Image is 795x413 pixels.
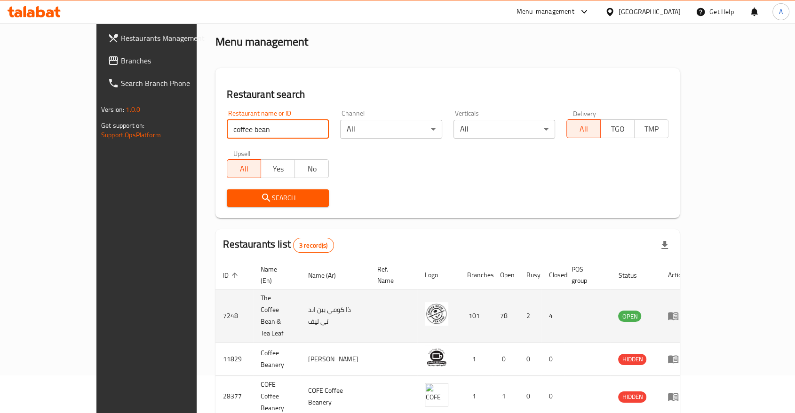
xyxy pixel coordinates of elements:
img: The Coffee Bean & Tea Leaf [425,302,448,326]
td: The Coffee Bean & Tea Leaf [253,289,301,343]
span: No [299,162,325,176]
td: 101 [460,289,493,343]
span: Name (En) [261,264,289,286]
span: Name (Ar) [308,270,348,281]
th: Closed [541,261,564,289]
a: Support.OpsPlatform [101,129,161,141]
span: OPEN [618,311,641,322]
span: All [571,122,597,136]
h2: Menu management [215,34,308,49]
button: TGO [600,119,635,138]
td: 1 [460,343,493,376]
div: All [453,120,556,139]
span: Search Branch Phone [121,78,222,89]
span: 1.0.0 [126,103,140,116]
span: 3 record(s) [294,241,334,250]
td: 78 [493,289,519,343]
span: Search [234,192,321,204]
td: [PERSON_NAME] [301,343,370,376]
span: Status [618,270,649,281]
div: Menu [668,353,685,365]
td: 7248 [215,289,253,343]
span: All [231,162,257,176]
span: ID [223,270,241,281]
div: Menu-management [517,6,574,17]
span: Get support on: [101,119,144,132]
span: Ref. Name [377,264,406,286]
input: Search for restaurant name or ID.. [227,120,329,139]
span: HIDDEN [618,391,646,402]
div: Menu [668,391,685,402]
td: 11829 [215,343,253,376]
td: 0 [519,343,541,376]
span: Version: [101,103,124,116]
div: [GEOGRAPHIC_DATA] [619,7,681,17]
div: All [340,120,442,139]
span: Branches [121,55,222,66]
div: Export file [653,234,676,257]
td: 0 [541,343,564,376]
button: TMP [634,119,668,138]
th: Branches [460,261,493,289]
button: Search [227,189,329,207]
span: TGO [604,122,631,136]
label: Delivery [573,110,596,117]
a: Branches [100,49,229,72]
th: Action [660,261,692,289]
span: Restaurants Management [121,32,222,44]
a: Restaurants Management [100,27,229,49]
a: Search Branch Phone [100,72,229,94]
td: Coffee Beanery [253,343,301,376]
span: A [779,7,783,17]
span: Yes [265,162,291,176]
img: COFE Coffee Beanery [425,383,448,406]
button: All [566,119,601,138]
label: Upsell [233,150,251,156]
span: HIDDEN [618,354,646,365]
span: POS group [572,264,599,286]
button: All [227,159,261,178]
td: ذا كوفي بين اند تي ليف [301,289,370,343]
th: Logo [417,261,460,289]
th: Open [493,261,519,289]
span: TMP [638,122,665,136]
th: Busy [519,261,541,289]
td: 0 [493,343,519,376]
button: Yes [261,159,295,178]
button: No [294,159,329,178]
div: Total records count [293,238,334,253]
h2: Restaurant search [227,87,668,101]
td: 2 [519,289,541,343]
img: Coffee Beanery [425,345,448,369]
h2: Restaurants list [223,237,334,253]
td: 4 [541,289,564,343]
